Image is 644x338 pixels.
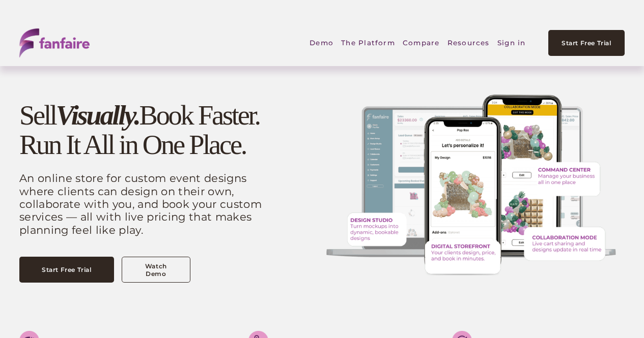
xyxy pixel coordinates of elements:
a: folder dropdown [447,31,490,54]
span: Resources [447,32,490,54]
p: An online store for custom event designs where clients can design on their own, collaborate with ... [19,172,267,236]
em: Visually. [56,100,139,131]
a: Start Free Trial [19,257,114,283]
a: Watch Demo [122,257,191,283]
a: Demo [310,31,333,54]
a: Compare [403,31,440,54]
span: The Platform [341,32,395,54]
a: Sign in [497,31,526,54]
img: fanfaire [19,28,90,57]
h1: Sell Book Faster. Run It All in One Place. [19,101,267,160]
a: Start Free Trial [548,30,625,56]
a: folder dropdown [341,31,395,54]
